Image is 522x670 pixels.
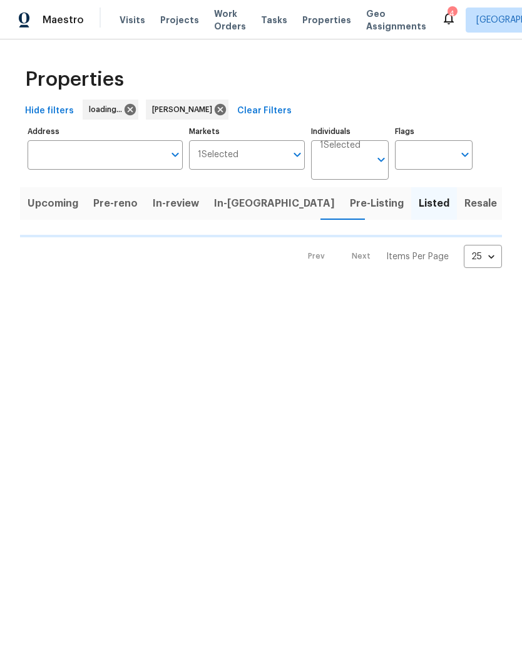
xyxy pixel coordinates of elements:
span: Pre-reno [93,195,138,212]
button: Open [456,146,474,163]
span: 1 Selected [320,140,361,151]
label: Flags [395,128,473,135]
span: Upcoming [28,195,78,212]
span: Visits [120,14,145,26]
label: Markets [189,128,305,135]
span: In-review [153,195,199,212]
span: Hide filters [25,103,74,119]
span: loading... [89,103,127,116]
div: 25 [464,240,502,273]
span: 1 Selected [198,150,238,160]
span: Pre-Listing [350,195,404,212]
button: Open [372,151,390,168]
span: Maestro [43,14,84,26]
nav: Pagination Navigation [296,245,502,268]
span: [PERSON_NAME] [152,103,217,116]
label: Address [28,128,183,135]
div: loading... [83,100,138,120]
div: [PERSON_NAME] [146,100,228,120]
span: Geo Assignments [366,8,426,33]
button: Hide filters [20,100,79,123]
span: Properties [25,73,124,86]
span: Clear Filters [237,103,292,119]
span: Tasks [261,16,287,24]
span: Resale [464,195,497,212]
button: Open [166,146,184,163]
span: Work Orders [214,8,246,33]
span: Listed [419,195,449,212]
button: Clear Filters [232,100,297,123]
span: Properties [302,14,351,26]
label: Individuals [311,128,389,135]
span: In-[GEOGRAPHIC_DATA] [214,195,335,212]
span: Projects [160,14,199,26]
button: Open [289,146,306,163]
div: 4 [448,8,456,20]
p: Items Per Page [386,250,449,263]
